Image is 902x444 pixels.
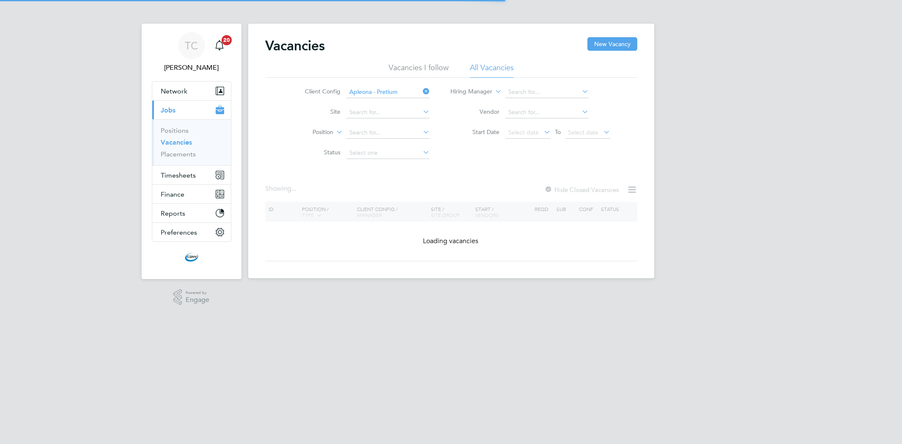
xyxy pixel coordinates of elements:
button: Network [152,82,231,100]
span: Powered by [186,289,209,296]
label: Client Config [292,88,340,95]
a: 20 [211,32,228,59]
a: Go to home page [152,250,231,264]
a: Placements [161,150,196,158]
span: 20 [222,35,232,45]
span: Network [161,87,187,95]
input: Search for... [505,86,589,98]
div: Showing [265,184,298,193]
label: Start Date [451,128,499,136]
span: Jobs [161,106,175,114]
span: Reports [161,209,185,217]
a: Vacancies [161,138,192,146]
span: Select date [568,129,598,136]
button: Preferences [152,223,231,241]
input: Search for... [346,127,430,139]
span: Preferences [161,228,197,236]
input: Search for... [505,107,589,118]
h2: Vacancies [265,37,325,54]
button: Jobs [152,101,231,119]
a: Powered byEngage [173,289,209,305]
a: TC[PERSON_NAME] [152,32,231,73]
label: Status [292,148,340,156]
button: Reports [152,204,231,222]
label: Hiring Manager [444,88,492,96]
span: ... [291,184,296,193]
input: Search for... [346,86,430,98]
span: Select date [508,129,539,136]
nav: Main navigation [142,24,241,279]
li: Vacancies I follow [389,63,449,78]
img: cbwstaffingsolutions-logo-retina.png [185,250,198,264]
label: Vendor [451,108,499,115]
span: Engage [186,296,209,304]
span: To [552,126,563,137]
span: Finance [161,190,184,198]
input: Search for... [346,107,430,118]
label: Position [285,128,333,137]
a: Positions [161,126,189,134]
span: Tom Cheek [152,63,231,73]
button: New Vacancy [587,37,637,51]
span: TC [185,40,198,51]
li: All Vacancies [470,63,514,78]
input: Select one [346,147,430,159]
div: Jobs [152,119,231,165]
span: Timesheets [161,171,196,179]
button: Timesheets [152,166,231,184]
button: Finance [152,185,231,203]
label: Hide Closed Vacancies [544,186,619,194]
label: Site [292,108,340,115]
